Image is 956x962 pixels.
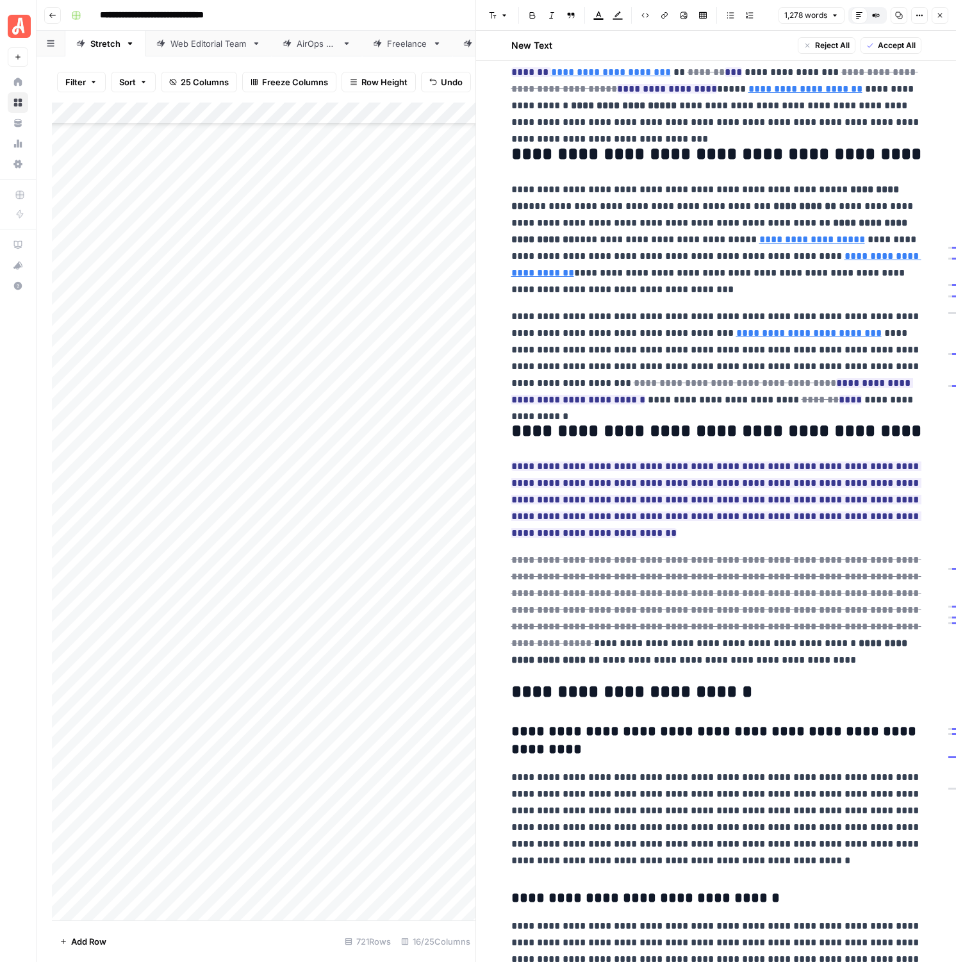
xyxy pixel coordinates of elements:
button: Workspace: Angi [8,10,28,42]
div: 16/25 Columns [396,931,475,952]
span: Freeze Columns [262,76,328,88]
a: Usage [8,133,28,154]
button: Help + Support [8,276,28,296]
button: What's new? [8,255,28,276]
span: Accept All [878,40,916,51]
button: Undo [421,72,471,92]
button: Reject All [798,37,855,54]
a: Freelance [362,31,452,56]
span: Filter [65,76,86,88]
span: Undo [441,76,463,88]
button: Sort [111,72,156,92]
button: 1,278 words [779,7,845,24]
button: Add Row [52,931,114,952]
a: AirOps Academy [8,235,28,255]
div: What's new? [8,256,28,275]
button: Filter [57,72,106,92]
button: Freeze Columns [242,72,336,92]
h2: New Text [511,39,552,52]
a: Browse [8,92,28,113]
span: Row Height [361,76,408,88]
div: AirOps QA [297,37,337,50]
div: Web Editorial Team [170,37,247,50]
img: Angi Logo [8,15,31,38]
a: Settings [8,154,28,174]
button: 25 Columns [161,72,237,92]
button: Accept All [861,37,921,54]
span: Add Row [71,935,106,948]
a: Mag Team [452,31,544,56]
div: Freelance [387,37,427,50]
div: 721 Rows [340,931,396,952]
a: Web Editorial Team [145,31,272,56]
span: Sort [119,76,136,88]
a: Home [8,72,28,92]
span: 1,278 words [784,10,827,21]
div: Stretch [90,37,120,50]
a: Your Data [8,113,28,133]
a: AirOps QA [272,31,362,56]
span: Reject All [815,40,850,51]
button: Row Height [342,72,416,92]
span: 25 Columns [181,76,229,88]
a: Stretch [65,31,145,56]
